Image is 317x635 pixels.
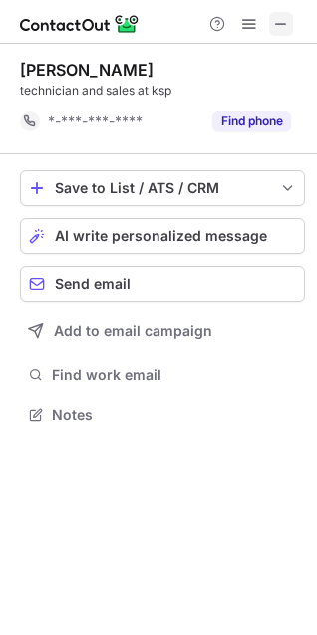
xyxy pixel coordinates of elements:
button: Notes [20,401,305,429]
div: [PERSON_NAME] [20,60,154,80]
div: Save to List / ATS / CRM [55,180,270,196]
button: Send email [20,266,305,302]
button: Find work email [20,361,305,389]
button: save-profile-one-click [20,170,305,206]
span: AI write personalized message [55,228,267,244]
button: Add to email campaign [20,314,305,349]
button: Reveal Button [212,111,291,131]
span: Notes [52,406,297,424]
img: ContactOut v5.3.10 [20,12,140,36]
span: Send email [55,276,131,292]
span: Find work email [52,366,297,384]
span: Add to email campaign [54,323,212,339]
button: AI write personalized message [20,218,305,254]
div: technician and sales at ksp [20,82,305,100]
